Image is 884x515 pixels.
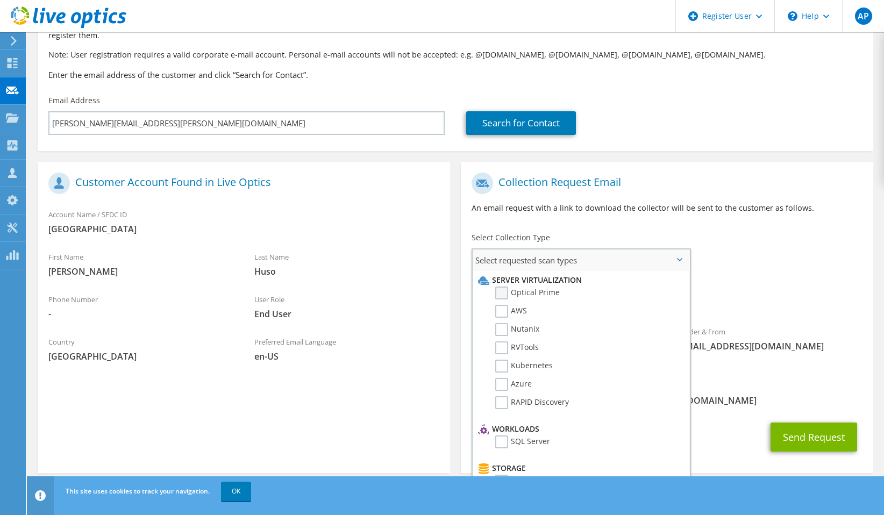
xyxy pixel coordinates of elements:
label: SQL Server [495,435,550,448]
a: Search for Contact [466,111,576,135]
li: Workloads [475,423,684,435]
label: Azure [495,378,532,391]
label: RVTools [495,341,539,354]
h1: Collection Request Email [472,173,857,194]
div: Account Name / SFDC ID [38,203,450,240]
div: Requested Collections [461,275,873,315]
span: [GEOGRAPHIC_DATA] [48,223,439,235]
div: First Name [38,246,244,283]
div: Phone Number [38,288,244,325]
span: End User [254,308,439,320]
span: This site uses cookies to track your navigation. [66,487,210,496]
div: CC & Reply To [461,375,873,412]
p: Note: User registration requires a valid corporate e-mail account. Personal e-mail accounts will ... [48,49,862,61]
label: Select Collection Type [472,232,550,243]
span: AP [855,8,872,25]
div: To [461,320,667,369]
span: Select requested scan types [473,249,689,271]
svg: \n [788,11,797,21]
div: User Role [244,288,450,325]
label: Email Address [48,95,100,106]
label: Kubernetes [495,360,553,373]
h3: Enter the email address of the customer and click “Search for Contact”. [48,69,862,81]
h1: Customer Account Found in Live Optics [48,173,434,194]
div: Last Name [244,246,450,283]
label: RAPID Discovery [495,396,569,409]
label: CLARiiON/VNX [495,475,562,488]
a: OK [221,482,251,501]
button: Send Request [771,423,857,452]
label: Optical Prime [495,287,560,299]
span: Huso [254,266,439,277]
label: Nutanix [495,323,539,336]
label: AWS [495,305,527,318]
span: [GEOGRAPHIC_DATA] [48,351,233,362]
span: - [48,308,233,320]
span: [PERSON_NAME] [48,266,233,277]
li: Server Virtualization [475,274,684,287]
span: [EMAIL_ADDRESS][DOMAIN_NAME] [678,340,862,352]
span: en-US [254,351,439,362]
div: Sender & From [667,320,873,357]
p: An email request with a link to download the collector will be sent to the customer as follows. [472,202,862,214]
div: Country [38,331,244,368]
div: Preferred Email Language [244,331,450,368]
li: Storage [475,462,684,475]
